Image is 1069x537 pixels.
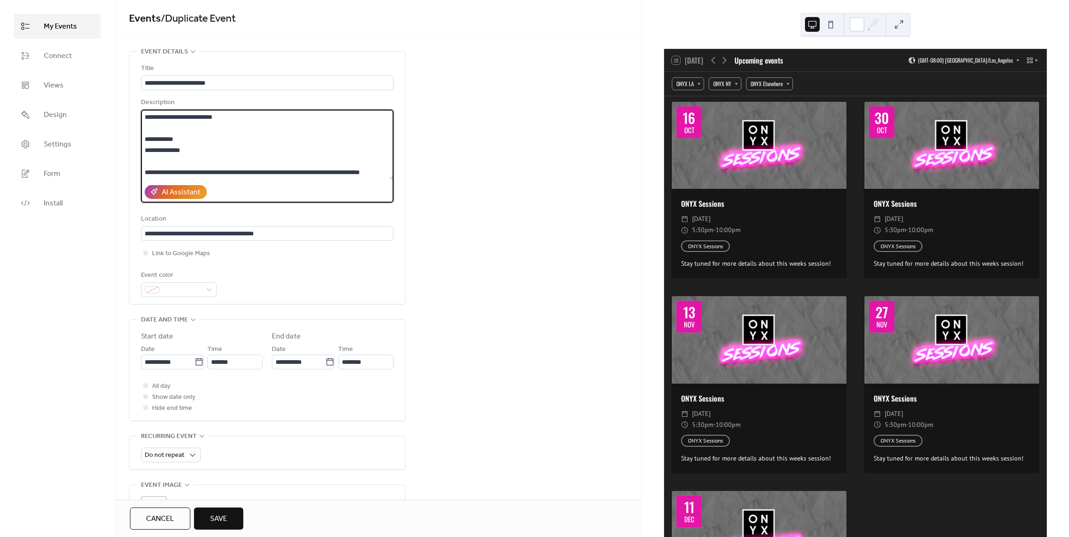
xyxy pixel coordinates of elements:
div: Description [141,97,392,108]
div: Stay tuned for more details about this weeks session! [672,259,846,268]
span: Install [44,198,63,209]
div: ​ [874,214,881,225]
span: Event details [141,47,188,58]
a: Events [129,9,161,29]
span: My Events [44,21,77,32]
span: [DATE] [885,214,903,225]
div: ​ [874,225,881,236]
span: Cancel [146,514,174,525]
div: Nov [684,321,695,328]
span: 5:30pm [885,420,906,431]
span: Date and time [141,315,188,326]
div: ​ [874,420,881,431]
a: Connect [14,43,101,68]
span: Show date only [152,392,195,403]
div: ; [141,496,167,522]
a: Settings [14,132,101,157]
span: Design [44,110,67,121]
span: - [713,225,716,236]
div: End date [272,331,301,342]
span: Date [272,344,286,355]
div: ​ [681,214,688,225]
span: Time [338,344,353,355]
div: 11 [684,500,694,514]
div: ​ [681,225,688,236]
span: Do not repeat [145,449,184,461]
span: Recurring event [141,431,197,442]
span: 5:30pm [692,420,713,431]
div: Upcoming events [734,55,783,66]
span: All day [152,381,170,392]
span: Link to Google Maps [152,248,210,259]
div: AI Assistant [162,187,200,198]
div: 16 [683,111,695,125]
a: Install [14,191,101,216]
div: ​ [681,420,688,431]
span: Date [141,344,155,355]
span: - [713,420,716,431]
div: ONYX Sessions [864,198,1039,209]
span: - [906,225,908,236]
div: Dec [684,516,694,523]
span: Views [44,80,64,91]
span: 10:00pm [716,225,740,236]
div: Event color [141,270,215,281]
div: Stay tuned for more details about this weeks session! [864,259,1039,268]
div: ​ [874,409,881,420]
span: Connect [44,51,72,62]
a: Form [14,161,101,186]
span: Form [44,169,60,180]
button: Save [194,508,243,530]
div: Stay tuned for more details about this weeks session! [864,454,1039,463]
div: 13 [683,305,695,319]
div: Oct [684,127,694,134]
div: Oct [877,127,887,134]
span: [DATE] [692,409,711,420]
button: AI Assistant [145,185,207,199]
div: 30 [875,111,889,125]
span: 5:30pm [885,225,906,236]
span: / Duplicate Event [161,9,236,29]
div: Location [141,214,392,225]
div: ​ [681,409,688,420]
button: Cancel [130,508,190,530]
span: Settings [44,139,71,150]
span: Time [207,344,222,355]
div: Stay tuned for more details about this weeks session! [672,454,846,463]
a: My Events [14,14,101,39]
div: ONYX Sessions [672,393,846,404]
span: 5:30pm [692,225,713,236]
a: Design [14,102,101,127]
div: ONYX Sessions [672,198,846,209]
div: 27 [875,305,888,319]
span: 10:00pm [716,420,740,431]
span: Hide end time [152,403,192,414]
span: Save [210,514,227,525]
span: [DATE] [692,214,711,225]
span: Event image [141,480,182,491]
span: 10:00pm [908,420,933,431]
div: Title [141,63,392,74]
div: Start date [141,331,173,342]
span: - [906,420,908,431]
div: Nov [876,321,887,328]
span: [DATE] [885,409,903,420]
div: ONYX Sessions [864,393,1039,404]
span: (GMT-08:00) [GEOGRAPHIC_DATA]/Los_Angeles [918,58,1013,63]
span: 10:00pm [908,225,933,236]
a: Views [14,73,101,98]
